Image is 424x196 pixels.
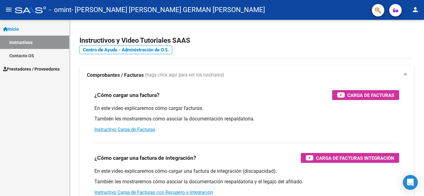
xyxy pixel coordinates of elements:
[94,105,399,112] p: En este video explicaremos cómo cargar facturas.
[94,189,213,195] a: Instructivo Carga de Facturas con Recupero x Integración
[94,115,399,122] p: También les mostraremos cómo asociar la documentación respaldatoria.
[5,6,12,13] mat-icon: menu
[94,91,160,99] h3: ¿Cómo cargar una factura?
[94,127,155,132] a: Instructivo Carga de Facturas
[94,168,399,175] p: En este video explicaremos cómo cargar una factura de integración (discapacidad).
[94,178,399,185] p: También les mostraremos cómo asociar la documentación respaldatoria y el legajo del afiliado.
[3,26,19,33] span: Inicio
[332,90,399,100] button: Carga de Facturas
[347,91,394,99] span: Carga de Facturas
[412,6,419,13] mat-icon: person
[87,72,144,79] strong: Comprobantes / Facturas
[79,35,414,46] h2: Instructivos y Video Tutoriales SAAS
[79,65,414,85] mat-expansion-panel-header: Comprobantes / Facturas (haga click aquí para ver los tutoriales)
[301,153,399,163] button: Carga de Facturas Integración
[94,154,196,162] h3: ¿Cómo cargar una factura de integración?
[403,175,418,190] div: Open Intercom Messenger
[71,3,265,17] span: - [PERSON_NAME] [PERSON_NAME] GERMAN [PERSON_NAME]
[316,154,394,162] span: Carga de Facturas Integración
[145,72,224,79] span: (haga click aquí para ver los tutoriales)
[3,66,60,72] span: Prestadores / Proveedores
[79,46,172,54] a: Centro de Ayuda - Administración de O.S.
[49,3,71,17] span: - omint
